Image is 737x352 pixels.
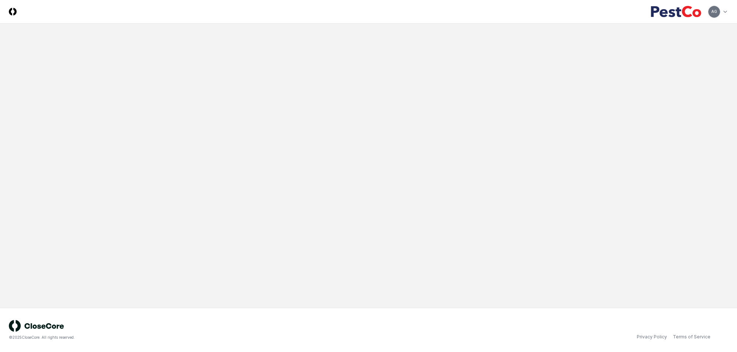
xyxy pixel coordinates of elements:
button: AG [708,5,721,18]
a: Terms of Service [673,334,710,340]
img: Logo [9,8,17,15]
a: Privacy Policy [637,334,667,340]
div: © 2025 CloseCore. All rights reserved. [9,335,368,340]
img: logo [9,320,64,332]
img: PestCo logo [650,6,702,18]
span: AG [711,9,717,14]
